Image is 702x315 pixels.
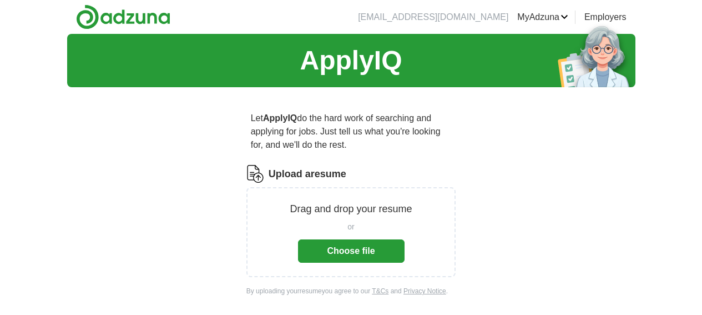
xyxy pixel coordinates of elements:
span: or [347,221,354,233]
a: Privacy Notice [403,287,446,295]
img: CV Icon [246,165,264,183]
li: [EMAIL_ADDRESS][DOMAIN_NAME] [358,11,508,24]
a: T&Cs [372,287,388,295]
img: Adzuna logo [76,4,170,29]
strong: ApplyIQ [263,113,297,123]
h1: ApplyIQ [300,41,402,81]
p: Drag and drop your resume [290,202,412,217]
a: MyAdzuna [517,11,568,24]
p: Let do the hard work of searching and applying for jobs. Just tell us what you're looking for, an... [246,107,456,156]
div: By uploading your resume you agree to our and . [246,286,456,296]
button: Choose file [298,239,405,263]
a: Employers [584,11,627,24]
label: Upload a resume [269,167,346,182]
